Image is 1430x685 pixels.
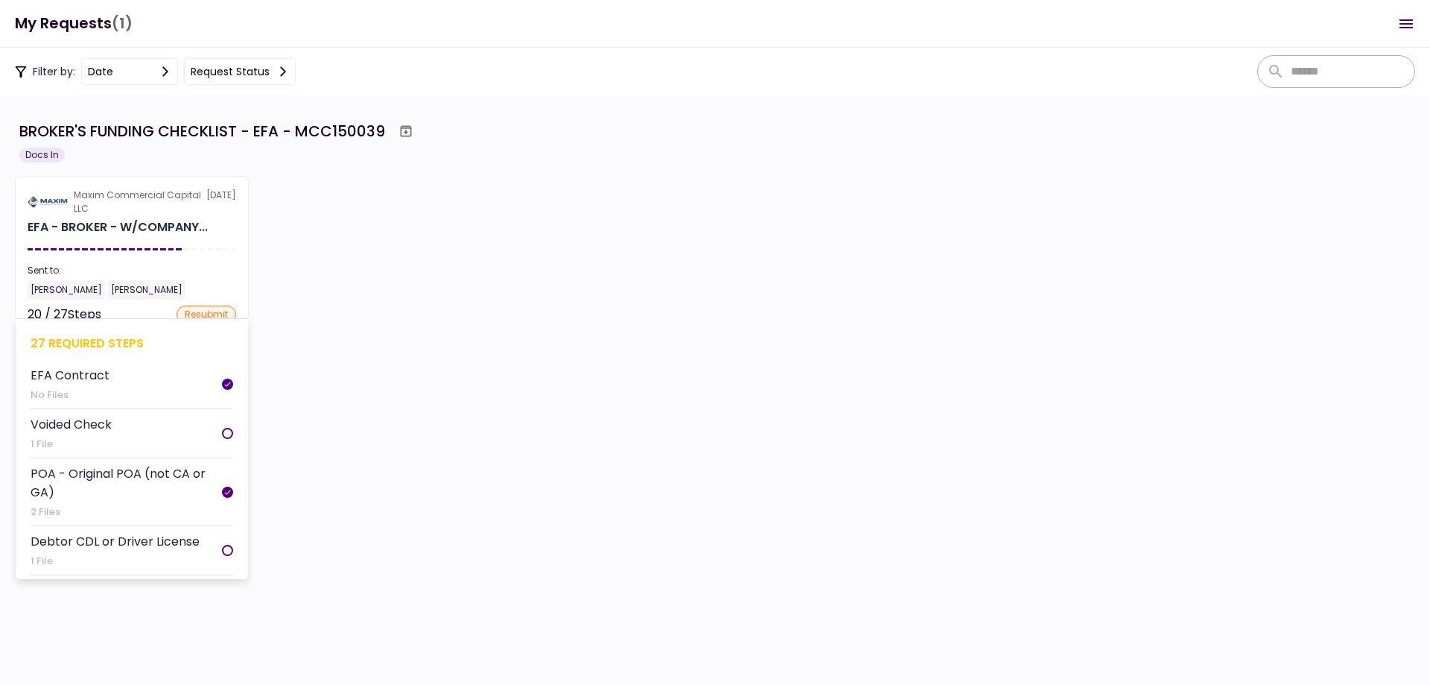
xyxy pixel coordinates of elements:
[31,505,222,520] div: 2 Files
[177,306,236,323] div: resubmit
[15,58,296,85] div: Filter by:
[184,58,296,85] button: Request status
[31,415,112,434] div: Voided Check
[31,532,200,551] div: Debtor CDL or Driver License
[19,120,385,142] div: BROKER'S FUNDING CHECKLIST - EFA - MCC150039
[31,464,222,502] div: POA - Original POA (not CA or GA)
[1388,6,1424,42] button: Open menu
[31,388,109,403] div: No Files
[108,280,185,300] div: [PERSON_NAME]
[31,437,112,452] div: 1 File
[28,264,236,277] div: Sent to:
[88,63,113,80] div: date
[28,195,68,209] img: Partner logo
[31,334,233,353] div: 27 required steps
[393,118,419,145] button: Archive workflow
[15,8,133,39] h1: My Requests
[31,366,109,385] div: EFA Contract
[19,148,65,162] div: Docs In
[81,58,178,85] button: date
[31,554,200,569] div: 1 File
[28,280,105,300] div: [PERSON_NAME]
[28,306,101,323] div: 20 / 27 Steps
[74,189,206,215] div: Maxim Commercial Capital LLC
[28,218,208,236] div: EFA - BROKER - W/COMPANY - FUNDING CHECKLIST for KIVU TRANSPORTATION LLC
[112,8,133,39] span: (1)
[28,189,236,215] div: [DATE]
